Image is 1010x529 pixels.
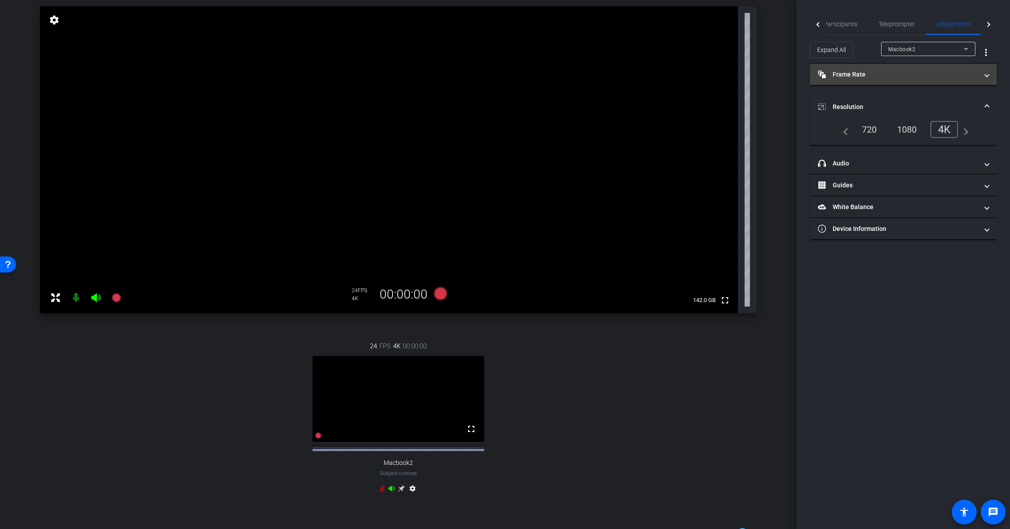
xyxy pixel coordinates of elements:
[838,124,849,135] mat-icon: navigate_before
[823,21,857,27] span: Participants
[352,295,374,302] div: 4K
[810,196,997,218] mat-expansion-panel-header: White Balance
[810,42,853,58] button: Expand All
[810,153,997,174] mat-expansion-panel-header: Audio
[810,174,997,196] mat-expansion-panel-header: Guides
[818,202,978,212] mat-panel-title: White Balance
[379,341,391,351] span: FPS
[48,15,60,25] mat-icon: settings
[936,21,971,27] span: Adjustments
[818,181,978,190] mat-panel-title: Guides
[817,41,846,58] span: Expand All
[855,122,884,137] div: 720
[818,159,978,168] mat-panel-title: Audio
[818,70,978,79] mat-panel-title: Frame Rate
[358,287,367,294] span: FPS
[399,471,417,476] span: Chrome
[888,46,915,52] span: Macbook2
[981,47,991,58] mat-icon: more_vert
[393,341,401,351] span: 4K
[690,295,719,306] span: 142.0 GB
[810,93,997,121] mat-expansion-panel-header: Resolution
[818,224,978,234] mat-panel-title: Device Information
[975,42,997,63] button: More Options for Adjustments Panel
[958,124,969,135] mat-icon: navigate_next
[810,218,997,239] mat-expansion-panel-header: Device Information
[370,341,377,351] span: 24
[930,121,958,138] div: 4K
[810,64,997,85] mat-expansion-panel-header: Frame Rate
[959,507,970,517] mat-icon: accessibility
[397,470,399,477] span: -
[352,287,374,294] div: 24
[374,287,433,302] div: 00:00:00
[384,459,413,467] span: Macbook2
[466,424,477,434] mat-icon: fullscreen
[380,469,417,477] span: Subject
[890,122,924,137] div: 1080
[407,485,418,496] mat-icon: settings
[818,102,978,112] mat-panel-title: Resolution
[403,341,427,351] span: 00:00:00
[988,507,998,517] mat-icon: message
[720,295,730,306] mat-icon: fullscreen
[878,21,915,27] span: Teleprompter
[810,121,997,145] div: Resolution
